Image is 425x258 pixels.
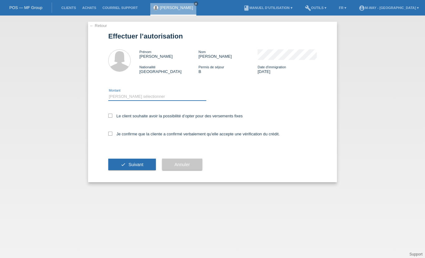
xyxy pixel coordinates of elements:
[139,65,156,69] span: Nationalité
[258,65,317,74] div: [DATE]
[409,252,423,256] a: Support
[99,6,141,10] a: Courriel Support
[139,50,152,54] span: Prénom
[58,6,79,10] a: Clients
[305,5,311,11] i: build
[108,132,280,136] label: Je confirme que la cliente a confirmé verbalement qu'elle accepte une vérification du crédit.
[108,114,243,118] label: Le client souhaite avoir la possibilité d’opter pour des versements fixes
[175,162,190,167] span: Annuler
[336,6,349,10] a: FR ▾
[359,5,365,11] i: account_circle
[160,5,193,10] a: [PERSON_NAME]
[194,2,198,6] a: close
[198,65,258,74] div: B
[356,6,422,10] a: account_circlem-way - [GEOGRAPHIC_DATA] ▾
[121,162,126,167] i: check
[240,6,296,10] a: bookManuel d’utilisation ▾
[139,49,198,59] div: [PERSON_NAME]
[79,6,99,10] a: Achats
[162,159,202,170] button: Annuler
[198,49,258,59] div: [PERSON_NAME]
[108,32,317,40] h1: Effectuer l’autorisation
[128,162,143,167] span: Suivant
[139,65,198,74] div: [GEOGRAPHIC_DATA]
[198,65,224,69] span: Permis de séjour
[90,23,107,28] a: ← Retour
[258,65,286,69] span: Date d'immigration
[108,159,156,170] button: check Suivant
[302,6,329,10] a: buildOutils ▾
[243,5,250,11] i: book
[194,2,198,5] i: close
[198,50,206,54] span: Nom
[9,5,42,10] a: POS — MF Group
